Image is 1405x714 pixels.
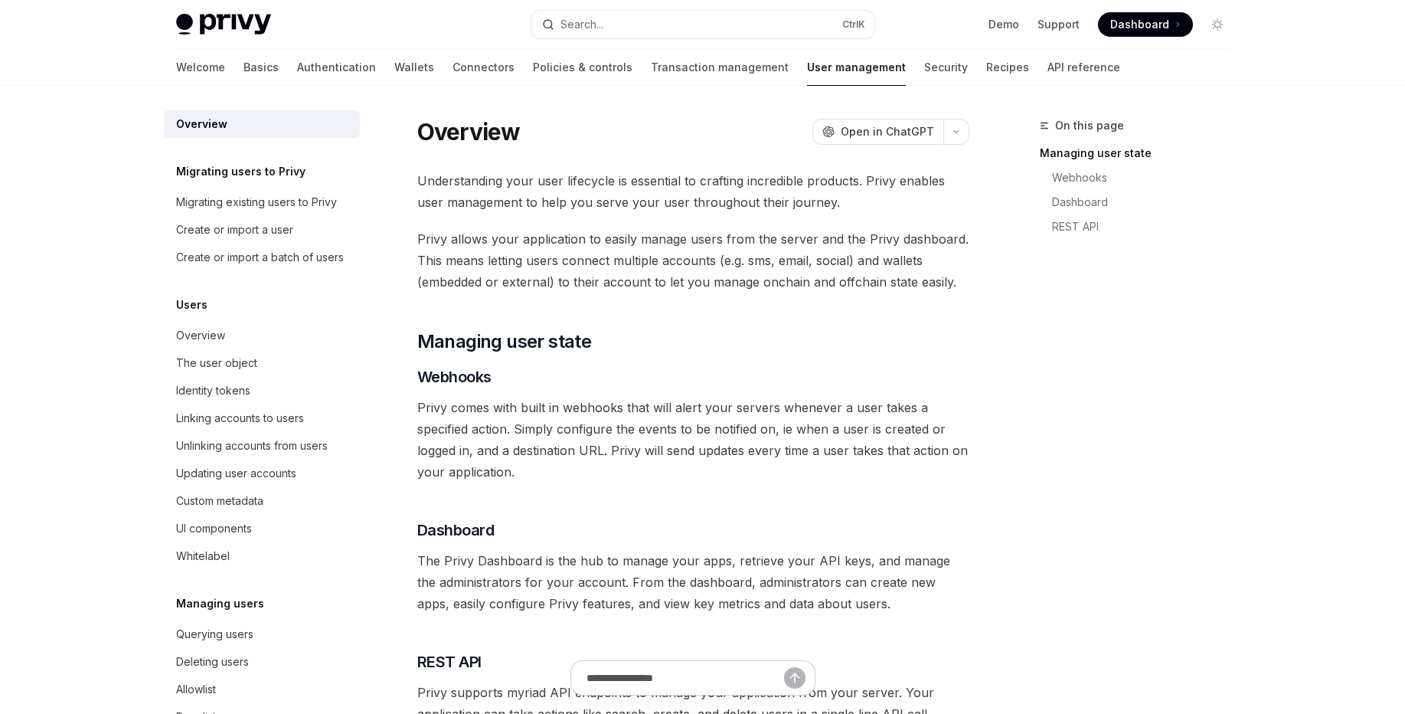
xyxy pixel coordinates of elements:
[1040,141,1242,165] a: Managing user state
[164,216,360,244] a: Create or import a user
[176,354,257,372] div: The user object
[176,49,225,86] a: Welcome
[1047,49,1120,86] a: API reference
[176,437,328,455] div: Unlinking accounts from users
[164,460,360,487] a: Updating user accounts
[533,49,632,86] a: Policies & controls
[164,648,360,676] a: Deleting users
[176,14,271,35] img: light logo
[531,11,874,38] button: Search...CtrlK
[417,651,482,673] span: REST API
[1110,17,1169,32] span: Dashboard
[164,404,360,432] a: Linking accounts to users
[1052,190,1242,215] a: Dashboard
[297,49,376,86] a: Authentication
[453,49,515,86] a: Connectors
[164,188,360,216] a: Migrating existing users to Privy
[164,487,360,515] a: Custom metadata
[176,519,252,538] div: UI components
[394,49,434,86] a: Wallets
[176,653,249,671] div: Deleting users
[243,49,279,86] a: Basics
[164,621,360,648] a: Querying users
[176,382,250,400] div: Identity tokens
[924,49,968,86] a: Security
[164,377,360,404] a: Identity tokens
[1098,12,1193,37] a: Dashboard
[176,296,207,314] h5: Users
[176,625,253,644] div: Querying users
[784,667,805,689] button: Send message
[176,464,296,483] div: Updating user accounts
[164,676,360,703] a: Allowlist
[417,397,969,483] span: Privy comes with built in webhooks that will alert your servers whenever a user takes a specified...
[176,248,344,267] div: Create or import a batch of users
[417,366,492,388] span: Webhooks
[417,118,521,146] h1: Overview
[176,680,216,699] div: Allowlist
[176,409,304,427] div: Linking accounts to users
[812,119,943,145] button: Open in ChatGPT
[164,515,360,542] a: UI components
[176,547,230,565] div: Whitelabel
[1037,17,1080,32] a: Support
[176,326,225,345] div: Overview
[1205,12,1230,37] button: Toggle dark mode
[176,594,264,613] h5: Managing users
[164,322,360,349] a: Overview
[176,162,306,181] h5: Migrating users to Privy
[986,49,1029,86] a: Recipes
[417,519,495,541] span: Dashboard
[176,115,227,133] div: Overview
[988,17,1019,32] a: Demo
[164,432,360,460] a: Unlinking accounts from users
[417,550,969,614] span: The Privy Dashboard is the hub to manage your apps, retrieve your API keys, and manage the admini...
[164,244,360,271] a: Create or import a batch of users
[164,110,360,138] a: Overview
[560,15,603,34] div: Search...
[807,49,906,86] a: User management
[841,124,934,139] span: Open in ChatGPT
[176,492,263,510] div: Custom metadata
[651,49,789,86] a: Transaction management
[1055,116,1124,135] span: On this page
[417,170,969,213] span: Understanding your user lifecycle is essential to crafting incredible products. Privy enables use...
[1052,215,1242,239] a: REST API
[164,542,360,570] a: Whitelabel
[417,228,969,293] span: Privy allows your application to easily manage users from the server and the Privy dashboard. Thi...
[164,349,360,377] a: The user object
[176,221,293,239] div: Create or import a user
[842,18,865,31] span: Ctrl K
[417,329,592,354] span: Managing user state
[1052,165,1242,190] a: Webhooks
[176,193,337,211] div: Migrating existing users to Privy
